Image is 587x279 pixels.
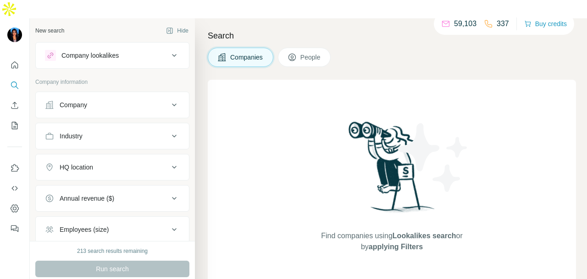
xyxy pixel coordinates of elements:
[60,131,83,141] div: Industry
[524,17,567,30] button: Buy credits
[36,187,189,209] button: Annual revenue ($)
[36,219,189,241] button: Employees (size)
[454,18,476,29] p: 59,103
[7,27,22,42] img: Avatar
[7,160,22,176] button: Use Surfe on LinkedIn
[7,220,22,237] button: Feedback
[77,247,148,255] div: 213 search results remaining
[35,78,189,86] p: Company information
[36,156,189,178] button: HQ location
[7,200,22,217] button: Dashboard
[344,119,440,221] img: Surfe Illustration - Woman searching with binoculars
[60,163,93,172] div: HQ location
[230,53,264,62] span: Companies
[36,44,189,66] button: Company lookalikes
[392,116,475,199] img: Surfe Illustration - Stars
[60,194,114,203] div: Annual revenue ($)
[497,18,509,29] p: 337
[393,232,456,240] span: Lookalikes search
[300,53,321,62] span: People
[160,24,195,38] button: Hide
[369,243,423,251] span: applying Filters
[208,29,576,42] h4: Search
[61,51,119,60] div: Company lookalikes
[318,230,465,252] span: Find companies using or by
[60,225,109,234] div: Employees (size)
[7,180,22,197] button: Use Surfe API
[60,100,87,109] div: Company
[7,77,22,93] button: Search
[35,27,64,35] div: New search
[7,117,22,134] button: My lists
[7,97,22,114] button: Enrich CSV
[7,57,22,73] button: Quick start
[36,94,189,116] button: Company
[36,125,189,147] button: Industry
